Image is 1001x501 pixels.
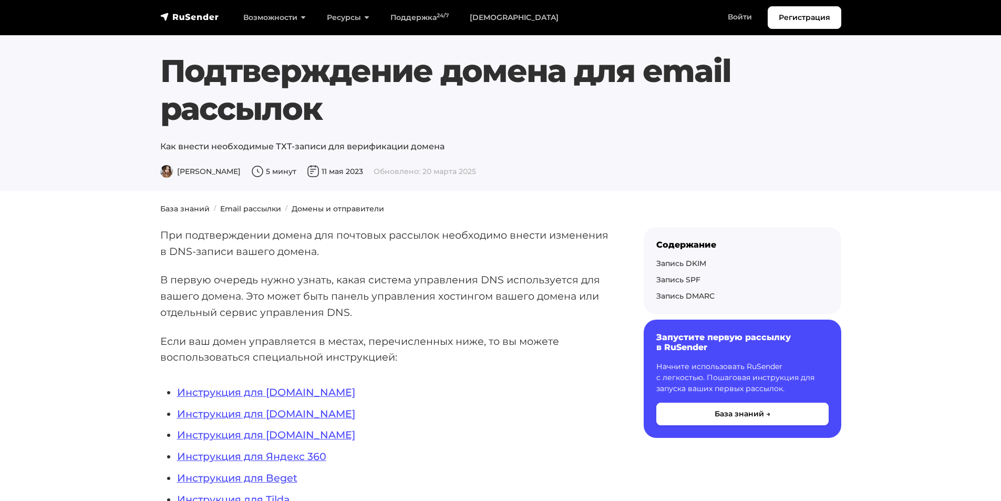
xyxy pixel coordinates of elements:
span: 11 мая 2023 [307,167,363,176]
p: В первую очередь нужно узнать, какая система управления DNS используется для вашего домена. Это м... [160,272,610,320]
span: Обновлено: 20 марта 2025 [374,167,476,176]
img: Время чтения [251,165,264,178]
a: Запись SPF [656,275,700,284]
p: Как внести необходимые ТХТ-записи для верификации домена [160,140,841,153]
p: Начните использовать RuSender с легкостью. Пошаговая инструкция для запуска ваших первых рассылок. [656,361,829,394]
a: Email рассылки [220,204,281,213]
img: RuSender [160,12,219,22]
a: База знаний [160,204,210,213]
h6: Запустите первую рассылку в RuSender [656,332,829,352]
a: [DEMOGRAPHIC_DATA] [459,7,569,28]
a: Инструкция для [DOMAIN_NAME] [177,428,355,441]
a: Домены и отправители [292,204,384,213]
span: [PERSON_NAME] [160,167,241,176]
a: Ресурсы [316,7,380,28]
nav: breadcrumb [154,203,848,214]
a: Возможности [233,7,316,28]
a: Войти [717,6,762,28]
a: Инструкция для Яндекс 360 [177,450,326,463]
a: Инструкция для [DOMAIN_NAME] [177,407,355,420]
a: Поддержка24/7 [380,7,459,28]
a: Инструкция для [DOMAIN_NAME] [177,386,355,398]
div: Содержание [656,240,829,250]
sup: 24/7 [437,12,449,19]
button: База знаний → [656,403,829,425]
a: Регистрация [768,6,841,29]
a: Запись DKIM [656,259,706,268]
h1: Подтверждение домена для email рассылок [160,52,841,128]
p: Если ваш домен управляется в местах, перечисленных ниже, то вы можете воспользоваться специальной... [160,333,610,365]
a: Запись DMARC [656,291,715,301]
a: Запустите первую рассылку в RuSender Начните использовать RuSender с легкостью. Пошаговая инструк... [644,320,841,437]
a: Инструкция для Beget [177,472,297,484]
img: Дата публикации [307,165,319,178]
span: 5 минут [251,167,296,176]
p: При подтверждении домена для почтовых рассылок необходимо внести изменения в DNS-записи вашего до... [160,227,610,259]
